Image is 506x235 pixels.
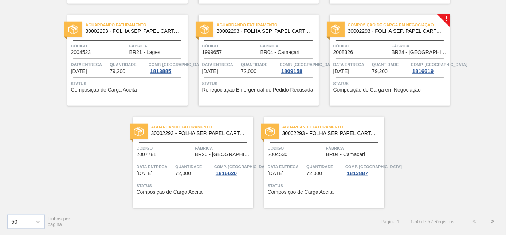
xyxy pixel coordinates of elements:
[151,123,253,131] span: Aguardando Faturamento
[411,61,467,68] span: Comp. Carga
[326,152,365,157] span: BR04 - Camaçari
[348,21,450,28] span: Composição de Carga em Negociação
[410,219,454,224] span: 1 - 50 de 52 Registros
[86,28,182,34] span: 30002293 - FOLHA SEP. PAPEL CARTAO 1200x1000M 350g
[333,42,390,50] span: Código
[71,61,108,68] span: Data entrega
[345,163,402,170] span: Comp. Carga
[345,163,383,176] a: Comp. [GEOGRAPHIC_DATA]1813887
[195,152,251,157] span: BR26 - Uberlândia
[202,42,259,50] span: Código
[110,61,147,68] span: Quantidade
[110,69,125,74] span: 79,200
[149,68,173,74] div: 1813885
[149,61,186,74] a: Comp. [GEOGRAPHIC_DATA]1813885
[372,61,409,68] span: Quantidade
[202,50,222,55] span: 1999657
[282,131,378,136] span: 30002293 - FOLHA SEP. PAPEL CARTAO 1200x1000M 350g
[392,50,448,55] span: BR24 - Ponta Grossa
[241,61,278,68] span: Quantidade
[137,189,203,195] span: Composição de Carga Aceita
[268,145,324,152] span: Código
[175,163,212,170] span: Quantidade
[200,25,209,34] img: status
[71,80,186,87] span: Status
[260,50,299,55] span: BR04 - Camaçari
[149,61,205,68] span: Comp. Carga
[253,117,384,208] a: statusAguardando Faturamento30002293 - FOLHA SEP. PAPEL CARTAO 1200x1000M 350gCódigo2004530Fábric...
[333,50,353,55] span: 2008326
[331,25,340,34] img: status
[214,163,271,170] span: Comp. Carga
[268,163,305,170] span: Data entrega
[319,15,450,106] a: !statusComposição de Carga em Negociação30002293 - FOLHA SEP. PAPEL CARTAO 1200x1000M 350gCódigo2...
[71,87,137,93] span: Composição de Carga Aceita
[214,170,238,176] div: 1816620
[260,42,317,50] span: Fábrica
[202,80,317,87] span: Status
[333,61,370,68] span: Data entrega
[348,28,444,34] span: 30002293 - FOLHA SEP. PAPEL CARTAO 1200x1000M 350g
[333,87,421,93] span: Composição de Carga em Negociação
[129,50,161,55] span: BR21 - Lages
[151,131,247,136] span: 30002293 - FOLHA SEP. PAPEL CARTAO 1200x1000M 350g
[48,216,70,227] span: Linhas por página
[268,182,383,189] span: Status
[137,163,174,170] span: Data entrega
[306,163,344,170] span: Quantidade
[411,68,435,74] div: 1816619
[217,28,313,34] span: 30002293 - FOLHA SEP. PAPEL CARTAO 1200x1000M 350g
[202,69,218,74] span: 19/09/2025
[217,21,319,28] span: Aguardando Faturamento
[195,145,251,152] span: Fábrica
[345,170,369,176] div: 1813887
[71,42,128,50] span: Código
[280,68,304,74] div: 1809158
[392,42,448,50] span: Fábrica
[241,69,256,74] span: 72,000
[86,21,188,28] span: Aguardando Faturamento
[306,171,322,176] span: 72,000
[268,152,288,157] span: 2004530
[188,15,319,106] a: statusAguardando Faturamento30002293 - FOLHA SEP. PAPEL CARTAO 1200x1000M 350gCódigo1999657Fábric...
[122,117,253,208] a: statusAguardando Faturamento30002293 - FOLHA SEP. PAPEL CARTAO 1200x1000M 350gCódigo2007781Fábric...
[411,61,448,74] a: Comp. [GEOGRAPHIC_DATA]1816619
[202,61,239,68] span: Data entrega
[381,219,399,224] span: Página : 1
[372,69,388,74] span: 79,200
[129,42,186,50] span: Fábrica
[282,123,384,131] span: Aguardando Faturamento
[280,61,336,68] span: Comp. Carga
[68,25,78,34] img: status
[71,50,91,55] span: 2004523
[137,152,157,157] span: 2007781
[326,145,383,152] span: Fábrica
[71,69,87,74] span: 19/09/2025
[56,15,188,106] a: statusAguardando Faturamento30002293 - FOLHA SEP. PAPEL CARTAO 1200x1000M 350gCódigo2004523Fábric...
[137,182,251,189] span: Status
[268,189,334,195] span: Composição de Carga Aceita
[465,212,483,231] button: <
[268,171,284,176] span: 26/09/2025
[265,127,275,136] img: status
[214,163,251,176] a: Comp. [GEOGRAPHIC_DATA]1816620
[483,212,502,231] button: >
[333,69,349,74] span: 20/09/2025
[137,145,193,152] span: Código
[202,87,313,93] span: Renegociação Emergencial de Pedido Recusada
[280,61,317,74] a: Comp. [GEOGRAPHIC_DATA]1809158
[11,219,17,225] div: 50
[333,80,448,87] span: Status
[175,171,191,176] span: 72,000
[137,171,153,176] span: 23/09/2025
[134,127,144,136] img: status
